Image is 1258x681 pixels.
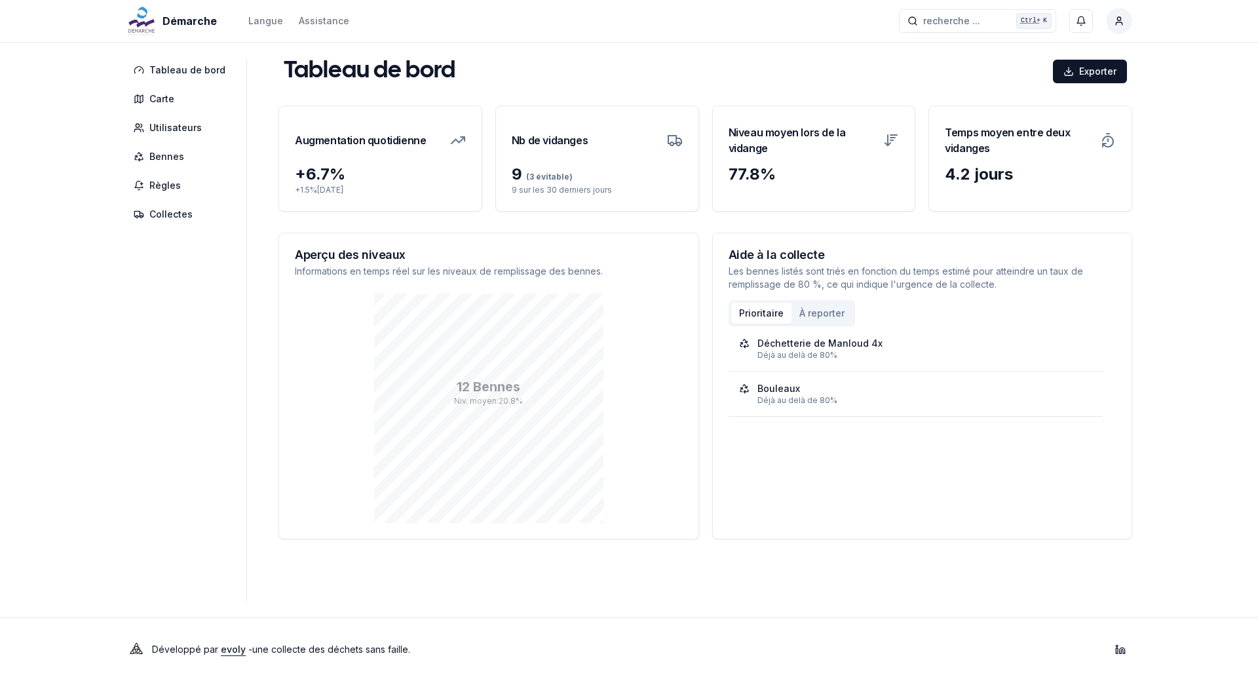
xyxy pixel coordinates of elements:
[149,179,181,192] span: Règles
[757,395,1093,406] div: Déjà au delà de 80%
[126,116,238,140] a: Utilisateurs
[126,5,157,37] img: Démarche Logo
[126,58,238,82] a: Tableau de bord
[248,14,283,28] div: Langue
[126,174,238,197] a: Règles
[149,121,202,134] span: Utilisateurs
[299,13,349,29] a: Assistance
[945,122,1092,159] h3: Temps moyen entre deux vidanges
[162,13,217,29] span: Démarche
[731,303,791,324] button: Prioritaire
[729,249,1116,261] h3: Aide à la collecte
[739,337,1093,360] a: Déchetterie de Manloud 4xDéjà au delà de 80%
[512,164,683,185] div: 9
[295,122,426,159] h3: Augmentation quotidienne
[512,185,683,195] p: 9 sur les 30 derniers jours
[295,164,466,185] div: + 6.7 %
[126,203,238,226] a: Collectes
[923,14,980,28] span: recherche ...
[152,640,410,659] p: Développé par - une collecte des déchets sans faille .
[126,87,238,111] a: Carte
[149,64,225,77] span: Tableau de bord
[899,9,1056,33] button: recherche ...Ctrl+K
[284,58,455,85] h1: Tableau de bord
[739,382,1093,406] a: BouleauxDéjà au delà de 80%
[522,172,573,182] span: (3 évitable)
[757,337,883,350] div: Déchetterie de Manloud 4x
[295,185,466,195] p: + 1.5 % [DATE]
[126,145,238,168] a: Bennes
[757,382,800,395] div: Bouleaux
[248,13,283,29] button: Langue
[126,639,147,660] img: Evoly Logo
[221,644,246,655] a: evoly
[1053,60,1127,83] button: Exporter
[126,13,222,29] a: Démarche
[729,265,1116,291] p: Les bennes listés sont triés en fonction du temps estimé pour atteindre un taux de remplissage de...
[729,122,876,159] h3: Niveau moyen lors de la vidange
[791,303,852,324] button: À reporter
[512,122,588,159] h3: Nb de vidanges
[295,249,683,261] h3: Aperçu des niveaux
[149,92,174,106] span: Carte
[149,150,184,163] span: Bennes
[149,208,193,221] span: Collectes
[945,164,1116,185] div: 4.2 jours
[729,164,900,185] div: 77.8 %
[757,350,1093,360] div: Déjà au delà de 80%
[295,265,683,278] p: Informations en temps réel sur les niveaux de remplissage des bennes.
